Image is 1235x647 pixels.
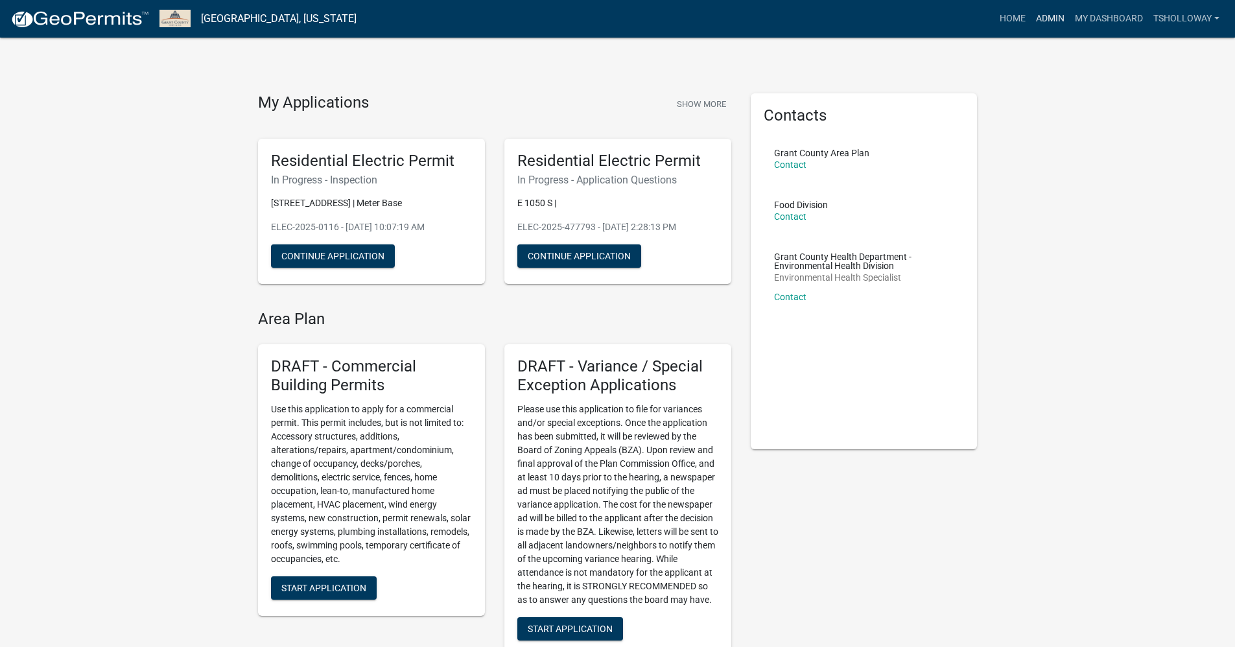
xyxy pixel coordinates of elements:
[201,8,357,30] a: [GEOGRAPHIC_DATA], [US_STATE]
[672,93,731,115] button: Show More
[774,273,954,282] p: Environmental Health Specialist
[517,220,718,234] p: ELEC-2025-477793 - [DATE] 2:28:13 PM
[258,310,731,329] h4: Area Plan
[271,220,472,234] p: ELEC-2025-0116 - [DATE] 10:07:19 AM
[517,357,718,395] h5: DRAFT - Variance / Special Exception Applications
[774,148,869,158] p: Grant County Area Plan
[774,292,806,302] a: Contact
[159,10,191,27] img: Grant County, Indiana
[774,200,828,209] p: Food Division
[774,211,806,222] a: Contact
[528,623,613,633] span: Start Application
[271,403,472,566] p: Use this application to apply for a commercial permit. This permit includes, but is not limited t...
[774,159,806,170] a: Contact
[517,244,641,268] button: Continue Application
[1031,6,1070,31] a: Admin
[774,252,954,270] p: Grant County Health Department - Environmental Health Division
[764,106,965,125] h5: Contacts
[271,152,472,171] h5: Residential Electric Permit
[517,174,718,186] h6: In Progress - Application Questions
[1070,6,1148,31] a: My Dashboard
[994,6,1031,31] a: Home
[271,196,472,210] p: [STREET_ADDRESS] | Meter Base
[517,152,718,171] h5: Residential Electric Permit
[271,357,472,395] h5: DRAFT - Commercial Building Permits
[517,403,718,607] p: Please use this application to file for variances and/or special exceptions. Once the application...
[271,174,472,186] h6: In Progress - Inspection
[258,93,369,113] h4: My Applications
[1148,6,1225,31] a: tsholloway
[517,196,718,210] p: E 1050 S |
[517,617,623,641] button: Start Application
[271,576,377,600] button: Start Application
[271,244,395,268] button: Continue Application
[281,582,366,593] span: Start Application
